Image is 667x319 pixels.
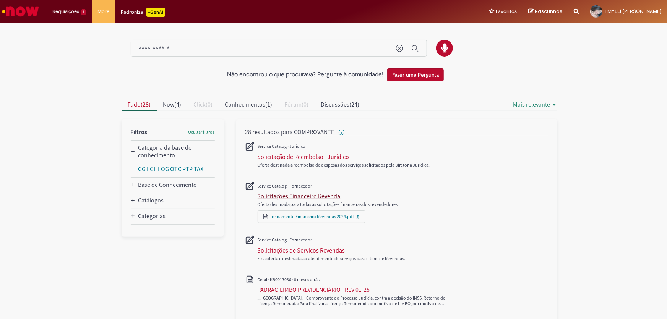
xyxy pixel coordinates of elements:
[98,8,110,15] span: More
[605,8,661,15] span: EMYLLI [PERSON_NAME]
[227,71,383,78] h2: Não encontrou o que procurava? Pergunte à comunidade!
[121,8,165,17] div: Padroniza
[81,9,86,15] span: 1
[496,8,517,15] span: Favoritos
[528,8,562,15] a: Rascunhos
[52,8,79,15] span: Requisições
[146,8,165,17] p: +GenAi
[387,68,444,81] button: Fazer uma Pergunta
[1,4,40,19] img: ServiceNow
[535,8,562,15] span: Rascunhos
